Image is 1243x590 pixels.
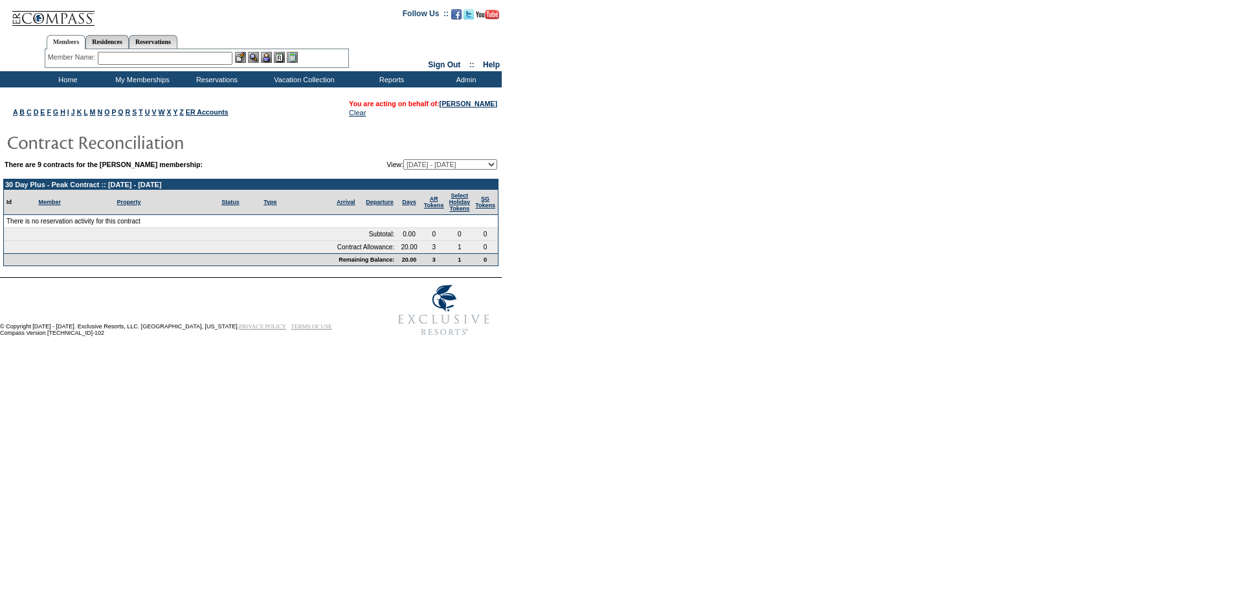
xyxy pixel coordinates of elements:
td: 0 [473,253,498,266]
td: 3 [421,241,447,253]
td: Remaining Balance: [4,253,397,266]
span: :: [469,60,475,69]
td: Contract Allowance: [4,241,397,253]
img: View [248,52,259,63]
td: 1 [447,241,473,253]
td: Home [29,71,104,87]
td: 0.00 [397,228,421,241]
td: 20.00 [397,241,421,253]
a: Follow us on Twitter [464,13,474,21]
a: T [139,108,143,116]
td: 30 Day Plus - Peak Contract :: [DATE] - [DATE] [4,179,498,190]
a: Reservations [129,35,177,49]
a: Arrival [337,199,355,205]
div: Member Name: [48,52,98,63]
a: S [132,108,137,116]
a: D [34,108,39,116]
b: There are 9 contracts for the [PERSON_NAME] membership: [5,161,203,168]
a: Q [118,108,123,116]
img: Reservations [274,52,285,63]
a: X [167,108,172,116]
td: 0 [473,228,498,241]
a: Status [221,199,240,205]
a: U [145,108,150,116]
a: Sign Out [428,60,460,69]
a: H [60,108,65,116]
a: Become our fan on Facebook [451,13,462,21]
td: Admin [427,71,502,87]
a: Members [47,35,86,49]
a: C [27,108,32,116]
a: Member [38,199,61,205]
td: Reservations [178,71,252,87]
a: G [53,108,58,116]
a: Z [179,108,184,116]
a: Select HolidayTokens [449,192,471,212]
a: Y [173,108,177,116]
img: Subscribe to our YouTube Channel [476,10,499,19]
a: TERMS OF USE [291,323,332,330]
td: Subtotal: [4,228,397,241]
img: Become our fan on Facebook [451,9,462,19]
td: 3 [421,253,447,266]
td: Reports [353,71,427,87]
a: Property [117,199,141,205]
a: ARTokens [424,196,444,209]
a: Subscribe to our YouTube Channel [476,13,499,21]
a: Clear [349,109,366,117]
a: B [19,108,25,116]
a: SGTokens [475,196,495,209]
img: Follow us on Twitter [464,9,474,19]
a: Type [263,199,276,205]
a: Days [402,199,416,205]
td: Follow Us :: [403,8,449,23]
a: PRIVACY POLICY [239,323,286,330]
a: A [13,108,17,116]
td: 0 [421,228,447,241]
td: 0 [447,228,473,241]
a: V [151,108,156,116]
a: L [84,108,87,116]
a: ER Accounts [186,108,229,116]
td: 20.00 [397,253,421,266]
img: Exclusive Resorts [386,278,502,343]
a: Residences [85,35,129,49]
td: View: [321,159,497,170]
img: b_calculator.gif [287,52,298,63]
img: b_edit.gif [235,52,246,63]
td: 0 [473,241,498,253]
td: Vacation Collection [252,71,353,87]
a: J [71,108,75,116]
a: P [111,108,116,116]
a: K [77,108,82,116]
a: I [67,108,69,116]
img: pgTtlContractReconciliation.gif [6,129,265,155]
a: E [40,108,45,116]
a: W [159,108,165,116]
a: N [97,108,102,116]
td: There is no reservation activity for this contract [4,215,498,228]
td: My Memberships [104,71,178,87]
a: O [104,108,109,116]
a: M [90,108,96,116]
td: Id [4,190,36,215]
img: Impersonate [261,52,272,63]
a: Help [483,60,500,69]
a: Departure [366,199,394,205]
td: 1 [447,253,473,266]
a: F [47,108,51,116]
span: You are acting on behalf of: [349,100,497,108]
a: R [126,108,131,116]
a: [PERSON_NAME] [440,100,497,108]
